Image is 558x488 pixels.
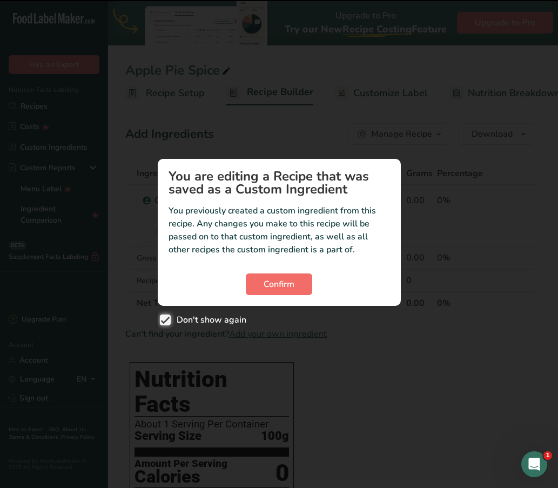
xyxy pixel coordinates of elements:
span: 1 [543,451,552,460]
button: Confirm [246,273,312,295]
span: Don't show again [171,315,246,325]
span: Confirm [264,278,294,291]
h1: You are editing a Recipe that was saved as a Custom Ingredient [169,170,390,196]
p: You previously created a custom ingredient from this recipe. Any changes you make to this recipe ... [169,204,390,256]
iframe: Intercom live chat [521,451,547,477]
